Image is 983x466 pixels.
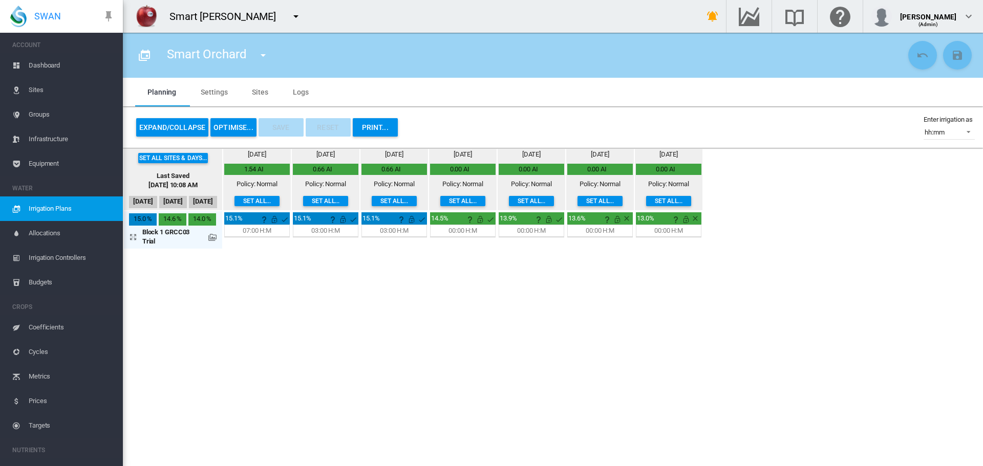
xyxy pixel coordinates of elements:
md-tab-item: Sites [240,78,281,106]
div: [DATE] [189,196,217,208]
div: [DATE] [385,150,403,159]
md-icon: This irrigation is unlocked and so can be amended by the optimiser. Click here to lock it [474,213,486,226]
span: Infrastructure [29,127,115,151]
button: PRINT... [353,118,398,137]
md-tab-item: Planning [135,78,188,106]
span: Metrics [29,364,115,389]
img: SWAN-Landscape-Logo-Colour-drop.png [10,6,27,27]
md-icon: This irrigation is unlocked and so can be amended by the optimiser. Click here to lock it [680,213,692,226]
button: Set all... [578,196,623,206]
div: Initial planned application 0.00 in [431,214,454,223]
button: Date: Sep 7 SMB Target: 11 ~ 15 % Volume: 0.00 AI 100% = 0.22 in Irrigation Area: 8.10 ac [670,213,680,224]
div: Policy: Normal [648,180,689,189]
button: Save [259,118,304,137]
button: Set all... [440,196,485,206]
div: hh:mm [925,128,945,136]
div: 0.00 AI [431,165,488,174]
button: Date: Sep 3 SMB Target: 11 ~ 15 % Volume: 0.66 AI 100% = 0.22 in Irrigation Area: 8.10 ac [395,213,405,224]
div: 00:00 H:M [448,226,477,235]
button: Set all... [646,196,691,206]
div: [DATE] 10:08 AM [148,181,198,190]
div: 0.00 AI [500,165,557,174]
md-icon: This irrigation is unlocked and so can be amended by the optimiser. Click here to lock it [337,213,349,226]
button: Save Changes [943,41,972,70]
span: SWAN [34,10,61,23]
div: Initial planned application 0.00 in [568,214,591,223]
span: Cycles [29,340,115,364]
div: Initial planned application 0.08 in [362,214,385,223]
div: Policy: Normal [442,180,483,189]
md-icon: This is normally a water-on day for this site [347,213,359,226]
md-icon: This is normally a water-off day for this site [691,214,699,223]
div: Sun, Aug 31, 2025 [188,213,216,226]
md-icon: This is normally a water-on day for this site [553,213,565,226]
span: NUTRIENTS [12,442,115,458]
md-icon: icon-arrow-expand [129,231,141,243]
img: YtjmHKFGiqIWo3ShRokSJEiVKZOhRokSJEiVKlAjoUaJEiRIlSpRlyf8LMACnKjiBBoDTpwAAAABJRU5ErkJggg== [134,4,159,29]
div: 00:00 H:M [654,226,683,235]
button: Date: Sep 1 SMB Target: 11 ~ 15 % Volume: 1.54 AI 100% = 0.22 in Irrigation Area: 8.10 ac [258,213,268,224]
button: Expand/Collapse [136,118,208,137]
div: Policy: Normal [580,180,621,189]
div: Smart [PERSON_NAME] [169,9,285,24]
div: Fri, Aug 29, 2025 [129,213,157,226]
button: Reset [306,118,351,137]
span: Dashboard [29,53,115,78]
span: (Admin) [918,21,938,27]
span: Prices [29,389,115,413]
button: icon-menu-down [286,6,306,27]
md-icon: icon-chevron-down [963,10,975,23]
div: [DATE] [659,150,678,159]
span: Groups [29,102,115,127]
md-icon: icon-content-save [951,49,964,61]
button: Set all... [234,196,280,206]
div: 0.00 AI [568,165,626,174]
span: WATER [12,180,115,196]
span: Targets [29,413,115,438]
div: Sat, Aug 30, 2025 [159,213,186,226]
md-icon: This is normally a water-off day for this site [623,214,631,223]
md-icon: This irrigation is unlocked and so can be amended by the optimiser. Click here to lock it [268,213,281,226]
md-icon: This irrigation is unlocked and so can be amended by the optimiser. Click here to lock it [405,213,418,226]
md-icon: icon-pin [102,10,115,23]
div: Policy: Normal [237,180,277,189]
span: ACCOUNT [12,37,115,53]
button: icon-menu-down [253,45,273,65]
md-icon: icon-help [258,213,270,226]
div: [DATE] [522,150,541,159]
div: 1.54 AI [225,165,283,174]
md-icon: icon-menu-down [290,10,302,23]
div: Policy: Normal [305,180,346,189]
span: Coefficients [29,315,115,340]
div: 0.66 AI [294,165,351,174]
div: [DATE] [159,196,187,208]
div: [DATE] [316,150,335,159]
md-tab-item: Settings [188,78,240,106]
button: Set all... [509,196,554,206]
div: 00:00 H:M [586,226,614,235]
md-icon: icon-help [532,213,545,226]
md-icon: This irrigation is unlocked and so can be amended by the optimiser. Click here to lock it [543,213,555,226]
md-icon: icon-bell-ring [707,10,719,23]
div: Initial planned application 0.08 in [294,214,316,223]
button: Date: Sep 5 SMB Target: 11 ~ 15 % Volume: 0.00 AI 100% = 0.22 in Irrigation Area: 8.10 ac [532,213,543,224]
button: icon-bell-ring [702,6,723,27]
div: Initial planned application 0.00 in [637,214,659,223]
md-icon: icon-help [601,213,613,226]
button: Date: Sep 2 SMB Target: 11 ~ 15 % Volume: 0.66 AI 100% = 0.22 in Irrigation Area: 8.10 ac [327,213,337,224]
div: Policy: Normal [511,180,552,189]
div: [PERSON_NAME] [900,8,956,18]
button: Click to go to full list of plans [134,45,155,65]
md-icon: icon-help [395,213,408,226]
div: 03:00 H:M [311,226,340,235]
button: Date: Sep 6 SMB Target: 11 ~ 15 % Volume: 0.00 AI 100% = 0.22 in Irrigation Area: 8.10 ac [601,213,611,224]
button: Date: Sep 4 SMB Target: 11 ~ 15 % Volume: 0.00 AI 100% = 0.22 in Irrigation Area: 8.10 ac [464,213,474,224]
md-icon: This is normally a water-on day for this site [484,213,497,226]
md-icon: icon-help [327,213,339,226]
md-icon: This irrigation is unlocked and so can be amended by the optimiser. Click here to lock it [611,213,624,226]
div: 03:00 H:M [380,226,409,235]
span: Irrigation Plans [29,196,115,221]
md-icon: icon-help [670,213,682,226]
div: 07:00 H:M [243,226,271,235]
div: [DATE] [591,150,609,159]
